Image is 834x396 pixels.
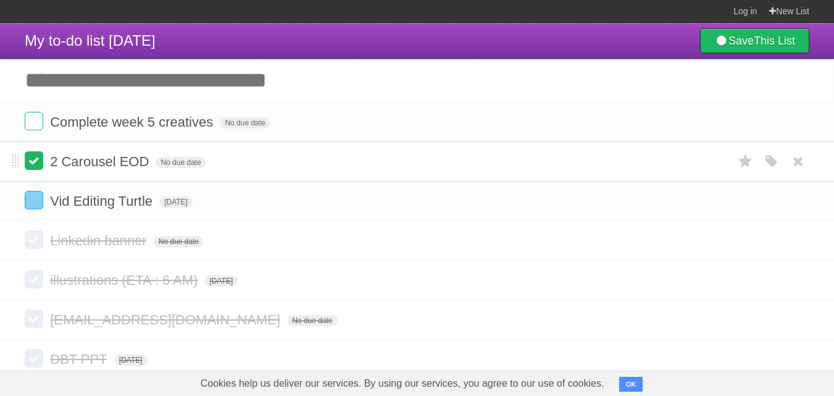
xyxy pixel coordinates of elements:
span: [DATE] [114,355,148,366]
span: Complete week 5 creatives [50,114,216,130]
span: Linkedin banner [50,233,150,248]
span: [DATE] [204,276,238,287]
label: Done [25,112,43,130]
label: Done [25,151,43,170]
a: SaveThis List [700,28,809,53]
span: No due date [156,157,206,168]
span: 2 Carousel EOD [50,154,152,169]
span: No due date [220,117,270,128]
label: Done [25,191,43,209]
span: [DATE] [159,196,193,208]
label: Done [25,230,43,249]
span: No due date [287,315,337,326]
label: Star task [734,151,757,172]
span: Vid Editing Turtle [50,193,156,209]
span: [EMAIL_ADDRESS][DOMAIN_NAME] [50,312,283,327]
span: illustrations (ETA : 6 AM) [50,272,201,288]
b: This List [754,35,795,47]
label: Done [25,310,43,328]
span: Cookies help us deliver our services. By using our services, you agree to our use of cookies. [188,371,617,396]
span: My to-do list [DATE] [25,32,156,49]
button: OK [619,377,643,392]
label: Done [25,349,43,368]
label: Done [25,270,43,289]
span: No due date [154,236,204,247]
span: DBT PPT [50,352,111,367]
